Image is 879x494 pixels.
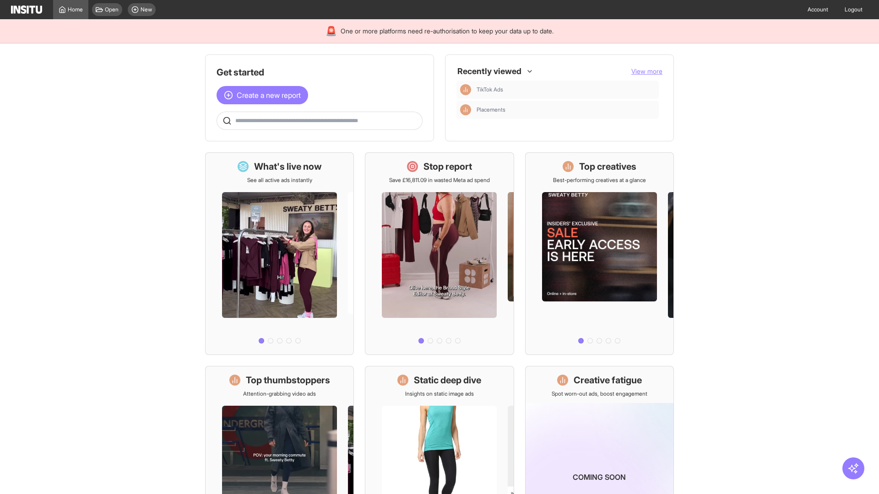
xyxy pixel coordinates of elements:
[68,6,83,13] span: Home
[631,67,662,76] button: View more
[477,86,655,93] span: TikTok Ads
[631,67,662,75] span: View more
[389,177,490,184] p: Save £16,811.09 in wasted Meta ad spend
[579,160,636,173] h1: Top creatives
[405,390,474,397] p: Insights on static image ads
[237,90,301,101] span: Create a new report
[217,86,308,104] button: Create a new report
[246,374,330,387] h1: Top thumbstoppers
[414,374,481,387] h1: Static deep dive
[341,27,553,36] span: One or more platforms need re-authorisation to keep your data up to date.
[525,152,674,355] a: Top creativesBest-performing creatives at a glance
[553,177,646,184] p: Best-performing creatives at a glance
[460,84,471,95] div: Insights
[105,6,119,13] span: Open
[217,66,423,79] h1: Get started
[247,177,312,184] p: See all active ads instantly
[477,86,503,93] span: TikTok Ads
[254,160,322,173] h1: What's live now
[365,152,514,355] a: Stop reportSave £16,811.09 in wasted Meta ad spend
[243,390,316,397] p: Attention-grabbing video ads
[141,6,152,13] span: New
[11,5,42,14] img: Logo
[460,104,471,115] div: Insights
[423,160,472,173] h1: Stop report
[326,25,337,38] div: 🚨
[477,106,655,113] span: Placements
[477,106,505,113] span: Placements
[205,152,354,355] a: What's live nowSee all active ads instantly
